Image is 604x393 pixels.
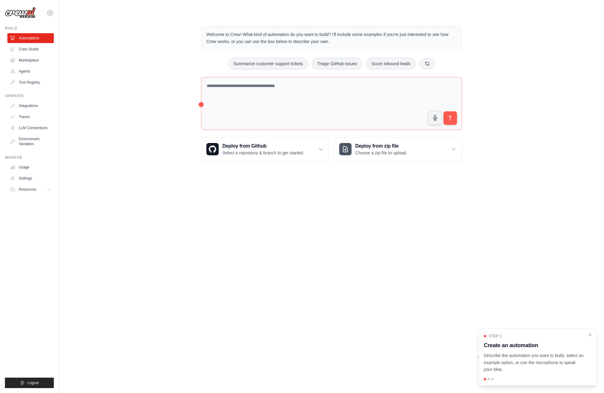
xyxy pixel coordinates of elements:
[5,7,36,19] img: Logo
[7,123,54,133] a: LLM Connections
[7,162,54,172] a: Usage
[7,33,54,43] a: Automations
[588,332,593,337] button: Close walkthrough
[222,142,304,150] h3: Deploy from Github
[7,112,54,122] a: Traces
[27,380,39,385] span: Logout
[7,134,54,149] a: Environment Variables
[484,352,584,373] p: Describe the automation you want to build, select an example option, or use the microphone to spe...
[355,150,407,156] p: Choose a zip file to upload.
[7,101,54,111] a: Integrations
[312,58,362,69] button: Triage GitHub issues
[366,58,416,69] button: Score inbound leads
[7,44,54,54] a: Crew Studio
[222,150,304,156] p: Select a repository & branch to get started.
[5,378,54,388] button: Logout
[7,55,54,65] a: Marketplace
[228,58,308,69] button: Summarize customer support tickets
[7,173,54,183] a: Settings
[7,185,54,194] button: Resources
[355,142,407,150] h3: Deploy from zip file
[489,334,502,339] span: Step 1
[19,187,36,192] span: Resources
[484,341,584,350] h3: Create an automation
[5,26,54,31] div: Build
[7,66,54,76] a: Agents
[7,77,54,87] a: Tool Registry
[5,155,54,160] div: Manage
[5,93,54,98] div: Operate
[206,31,457,45] p: Welcome to Crew! What kind of automation do you want to build? I'll include some examples if you'...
